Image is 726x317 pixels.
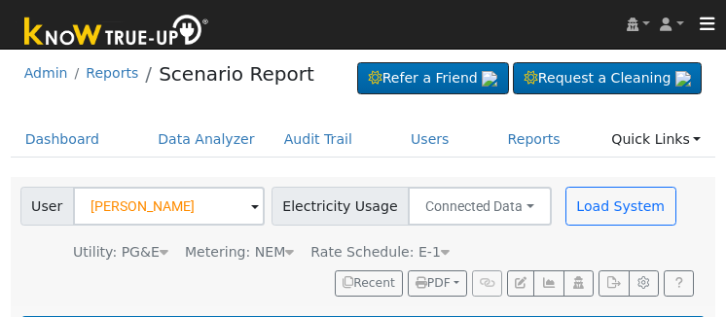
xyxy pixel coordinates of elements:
[335,270,403,298] button: Recent
[310,244,450,260] span: Alias: E1
[73,187,265,226] input: Select a User
[565,187,676,226] button: Load System
[185,242,294,263] div: Metering: NEM
[408,270,467,298] button: PDF
[629,270,659,298] button: Settings
[357,62,509,95] a: Refer a Friend
[482,71,497,87] img: retrieve
[533,270,563,298] button: Multi-Series Graph
[15,11,219,54] img: Know True-Up
[143,122,270,158] a: Data Analyzer
[272,187,409,226] span: Electricity Usage
[24,65,68,81] a: Admin
[563,270,594,298] button: Login As
[664,270,694,298] a: Help Link
[159,62,314,86] a: Scenario Report
[513,62,702,95] a: Request a Cleaning
[599,270,629,298] button: Export Interval Data
[20,187,74,226] span: User
[675,71,691,87] img: retrieve
[416,276,451,290] span: PDF
[493,122,575,158] a: Reports
[11,122,115,158] a: Dashboard
[86,65,138,81] a: Reports
[507,270,534,298] button: Edit User
[408,187,552,226] button: Connected Data
[396,122,464,158] a: Users
[270,122,367,158] a: Audit Trail
[73,242,168,263] div: Utility: PG&E
[689,11,726,38] button: Toggle navigation
[597,122,715,158] a: Quick Links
